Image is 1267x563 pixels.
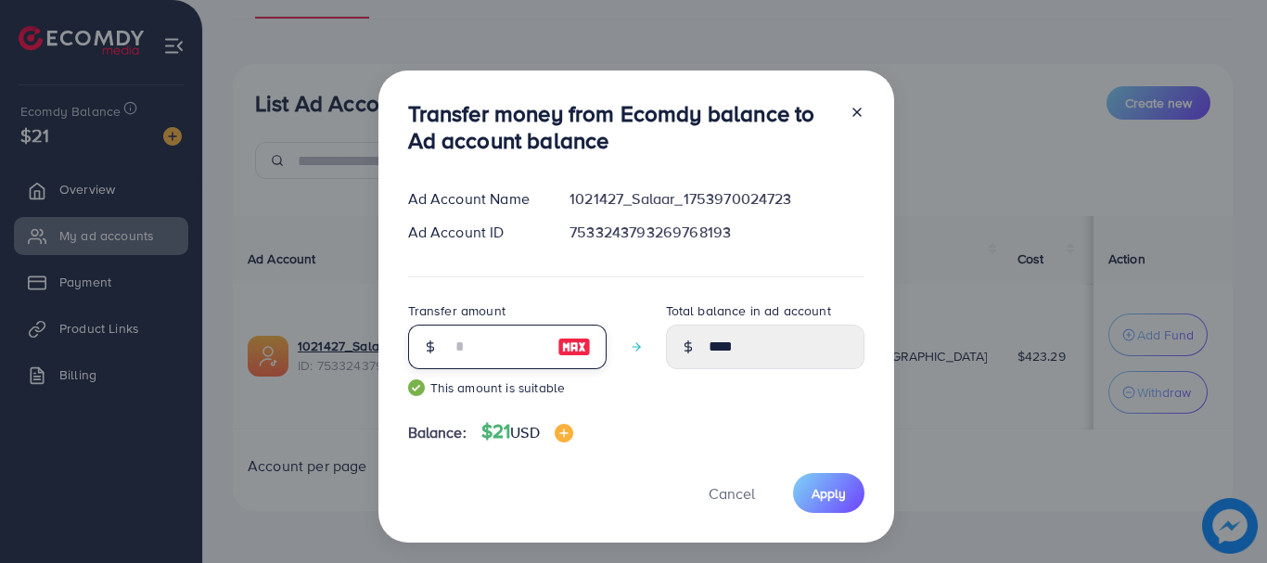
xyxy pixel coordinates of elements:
span: Cancel [709,483,755,504]
div: Ad Account ID [393,222,556,243]
span: Apply [812,484,846,503]
img: image [555,424,573,442]
label: Transfer amount [408,301,506,320]
div: 1021427_Salaar_1753970024723 [555,188,878,210]
button: Apply [793,473,864,513]
label: Total balance in ad account [666,301,831,320]
div: 7533243793269768193 [555,222,878,243]
h4: $21 [481,420,573,443]
small: This amount is suitable [408,378,607,397]
button: Cancel [685,473,778,513]
div: Ad Account Name [393,188,556,210]
img: image [557,336,591,358]
h3: Transfer money from Ecomdy balance to Ad account balance [408,100,835,154]
img: guide [408,379,425,396]
span: Balance: [408,422,467,443]
span: USD [510,422,539,442]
